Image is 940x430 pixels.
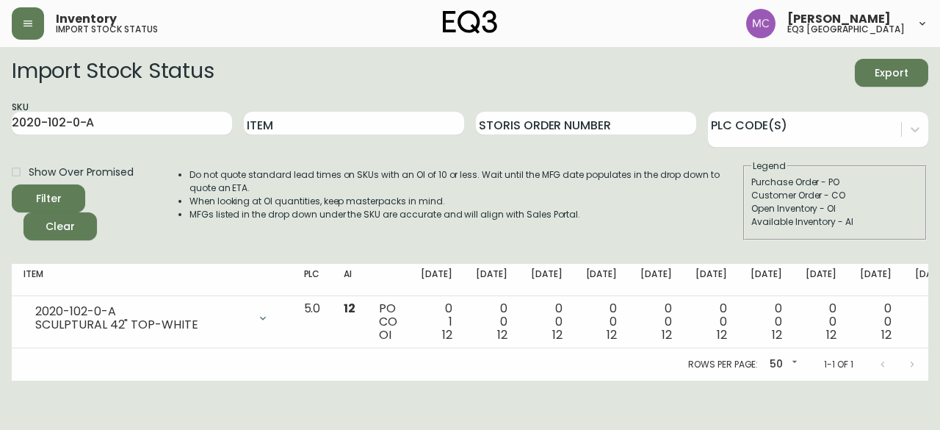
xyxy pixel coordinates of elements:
div: 0 0 [860,302,892,342]
div: Customer Order - CO [751,189,919,202]
div: 0 0 [751,302,782,342]
span: 12 [881,326,892,343]
span: 12 [552,326,563,343]
th: [DATE] [794,264,849,296]
div: Available Inventory - AI [751,215,919,229]
h2: Import Stock Status [12,59,214,87]
span: OI [379,326,391,343]
td: 5.0 [292,296,333,348]
div: 0 0 [640,302,672,342]
span: 12 [772,326,782,343]
span: Clear [35,218,85,236]
span: 12 [826,326,836,343]
th: PLC [292,264,333,296]
div: 0 0 [695,302,727,342]
h5: import stock status [56,25,158,34]
span: 12 [497,326,507,343]
img: logo [443,10,497,34]
span: [PERSON_NAME] [787,13,891,25]
div: 50 [764,353,800,377]
div: 0 0 [586,302,618,342]
h5: eq3 [GEOGRAPHIC_DATA] [787,25,905,34]
button: Export [855,59,928,87]
p: 1-1 of 1 [824,358,853,371]
div: Filter [36,190,62,208]
div: 0 0 [476,302,507,342]
span: 12 [344,300,355,317]
div: Purchase Order - PO [751,176,919,189]
div: 2020-102-0-ASCULPTURAL 42" TOP-WHITE [23,302,281,334]
button: Clear [23,212,97,240]
span: Show Over Promised [29,165,134,180]
span: 12 [442,326,452,343]
button: Filter [12,184,85,212]
th: [DATE] [409,264,464,296]
span: 12 [717,326,727,343]
div: 0 0 [806,302,837,342]
div: 0 0 [531,302,563,342]
th: [DATE] [629,264,684,296]
div: SCULPTURAL 42" TOP-WHITE [35,318,248,332]
img: 6dbdb61c5655a9a555815750a11666cc [746,9,775,38]
th: [DATE] [684,264,739,296]
div: Open Inventory - OI [751,202,919,215]
th: [DATE] [848,264,903,296]
legend: Legend [751,160,787,173]
th: Item [12,264,292,296]
th: [DATE] [739,264,794,296]
span: 12 [662,326,672,343]
li: When looking at OI quantities, keep masterpacks in mind. [189,195,742,208]
div: 0 1 [421,302,452,342]
th: AI [332,264,367,296]
th: [DATE] [574,264,629,296]
span: Export [867,64,916,82]
th: [DATE] [464,264,519,296]
li: MFGs listed in the drop down under the SKU are accurate and will align with Sales Portal. [189,208,742,221]
th: [DATE] [519,264,574,296]
span: 12 [607,326,617,343]
div: PO CO [379,302,397,342]
li: Do not quote standard lead times on SKUs with an OI of 10 or less. Wait until the MFG date popula... [189,168,742,195]
p: Rows per page: [688,358,758,371]
span: Inventory [56,13,117,25]
div: 2020-102-0-A [35,305,248,318]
